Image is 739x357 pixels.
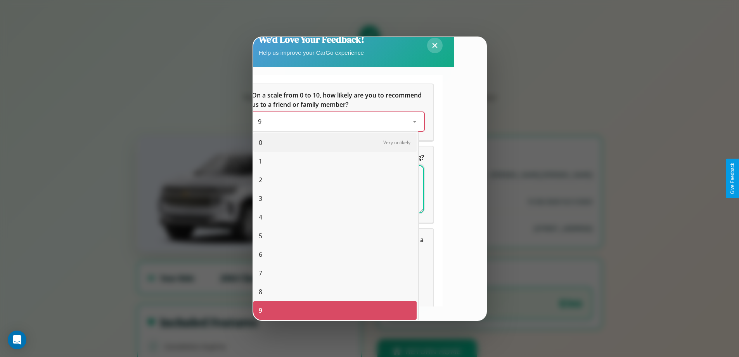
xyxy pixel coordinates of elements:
[253,226,417,245] div: 5
[252,153,424,162] span: What can we do to make your experience more satisfying?
[253,171,417,189] div: 2
[253,208,417,226] div: 4
[252,91,423,109] span: On a scale from 0 to 10, how likely are you to recommend us to a friend or family member?
[253,245,417,264] div: 6
[253,189,417,208] div: 3
[259,250,262,259] span: 6
[258,117,261,126] span: 9
[253,320,417,338] div: 10
[253,152,417,171] div: 1
[259,47,364,58] p: Help us improve your CarGo experience
[383,139,410,146] span: Very unlikely
[259,212,262,222] span: 4
[259,287,262,296] span: 8
[253,264,417,282] div: 7
[252,235,425,253] span: Which of the following features do you value the most in a vehicle?
[259,33,364,46] h2: We'd Love Your Feedback!
[253,282,417,301] div: 8
[253,133,417,152] div: 0
[259,175,262,185] span: 2
[259,306,262,315] span: 9
[252,91,424,109] h5: On a scale from 0 to 10, how likely are you to recommend us to a friend or family member?
[253,301,417,320] div: 9
[259,157,262,166] span: 1
[252,112,424,131] div: On a scale from 0 to 10, how likely are you to recommend us to a friend or family member?
[259,231,262,240] span: 5
[259,268,262,278] span: 7
[259,194,262,203] span: 3
[242,84,433,140] div: On a scale from 0 to 10, how likely are you to recommend us to a friend or family member?
[259,138,262,147] span: 0
[730,163,735,194] div: Give Feedback
[8,331,26,349] div: Open Intercom Messenger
